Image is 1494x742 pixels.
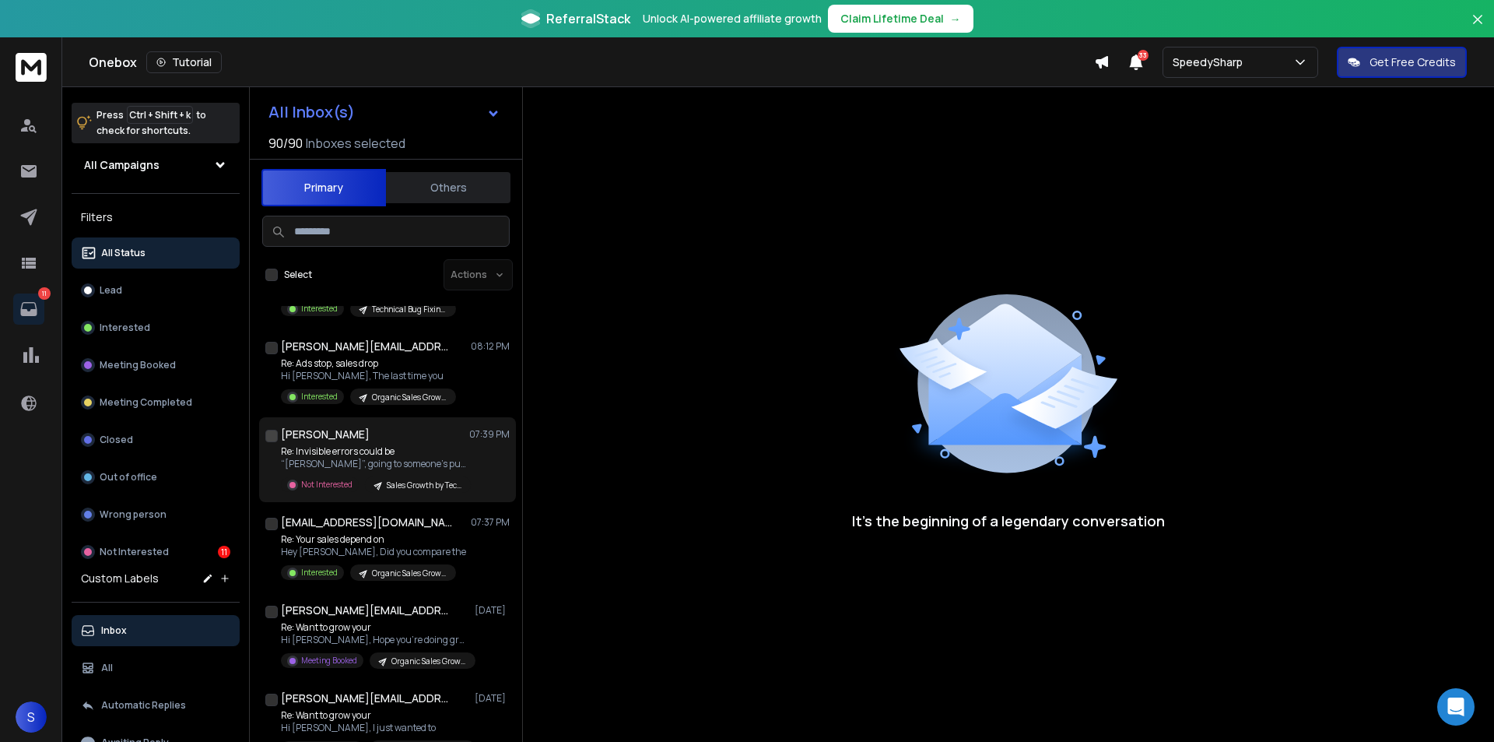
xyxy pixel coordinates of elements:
p: [DATE] [475,604,510,617]
p: Organic Sales Growth [372,568,447,579]
p: Hi [PERSON_NAME], Hope you’re doing great! [281,634,468,646]
p: Organic Sales Growth [391,656,466,667]
button: Not Interested11 [72,536,240,568]
p: Interested [100,322,150,334]
button: S [16,702,47,733]
p: Sales Growth by Technical Fixing [387,480,461,491]
button: Automatic Replies [72,690,240,721]
button: Interested [72,312,240,343]
h1: [PERSON_NAME][EMAIL_ADDRESS][DOMAIN_NAME] [281,339,452,354]
p: Re: Want to grow your [281,621,468,634]
p: 08:12 PM [471,340,510,353]
p: Hey [PERSON_NAME], Did you compare the [281,546,466,558]
a: 11 [13,294,44,325]
p: Re: Your sales depend on [281,533,466,546]
p: Re: Ads stop, sales drop [281,357,456,370]
p: All Status [101,247,146,259]
button: Primary [261,169,386,206]
p: Meeting Booked [100,359,176,371]
button: Meeting Booked [72,350,240,381]
p: Organic Sales Growth [372,392,447,403]
h1: All Inbox(s) [268,104,355,120]
h1: [EMAIL_ADDRESS][DOMAIN_NAME] [281,515,452,530]
p: Meeting Completed [100,396,192,409]
button: Lead [72,275,240,306]
p: Get Free Credits [1369,55,1456,70]
p: “[PERSON_NAME]”, going to someone’s public [281,458,468,470]
p: Not Interested [301,479,352,491]
p: Technical Bug Fixing and Loading Speed [372,304,447,315]
button: Close banner [1468,9,1488,47]
p: Inbox [101,624,127,637]
p: All [101,662,113,674]
h1: [PERSON_NAME][EMAIL_ADDRESS][DOMAIN_NAME] [281,603,452,618]
h1: [PERSON_NAME] [281,427,370,442]
button: Out of office [72,462,240,493]
button: All Status [72,237,240,269]
p: Re: Invisible errors could be [281,445,468,458]
button: All Inbox(s) [256,97,513,128]
span: 33 [1138,50,1149,61]
button: Meeting Completed [72,387,240,418]
p: It’s the beginning of a legendary conversation [852,510,1165,532]
span: ReferralStack [546,9,630,28]
p: Out of office [100,471,157,484]
p: Re: Want to grow your [281,709,468,722]
button: Get Free Credits [1337,47,1467,78]
p: Not Interested [100,546,169,558]
p: Hi [PERSON_NAME], I just wanted to [281,722,468,734]
p: Closed [100,434,133,446]
p: Hi [PERSON_NAME], The last time you [281,370,456,382]
button: All [72,652,240,684]
p: Wrong person [100,508,167,521]
span: 90 / 90 [268,134,303,153]
span: Ctrl + Shift + k [127,106,193,124]
p: Interested [301,303,338,315]
p: Lead [100,284,122,297]
p: [DATE] [475,692,510,705]
span: → [950,11,961,26]
p: Meeting Booked [301,655,357,666]
h3: Custom Labels [81,571,159,586]
p: Interested [301,391,338,403]
p: Press to check for shortcuts. [96,107,206,139]
button: Closed [72,424,240,455]
p: 11 [38,287,51,300]
button: Wrong person [72,499,240,530]
div: Onebox [89,51,1094,73]
button: All Campaigns [72,149,240,181]
p: Unlock AI-powered affiliate growth [643,11,822,26]
div: 11 [218,546,230,558]
button: Inbox [72,615,240,646]
h1: All Campaigns [84,157,160,173]
p: Interested [301,567,338,578]
h3: Inboxes selected [306,134,405,153]
div: Open Intercom Messenger [1437,688,1475,726]
label: Select [284,269,312,281]
h3: Filters [72,206,240,228]
button: Tutorial [146,51,222,73]
button: Others [386,171,510,205]
p: SpeedySharp [1173,55,1249,70]
p: 07:39 PM [469,428,510,441]
h1: [PERSON_NAME][EMAIL_ADDRESS][DOMAIN_NAME] [281,691,452,706]
p: 07:37 PM [471,516,510,529]
button: Claim Lifetime Deal→ [828,5,973,33]
p: Automatic Replies [101,699,186,712]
